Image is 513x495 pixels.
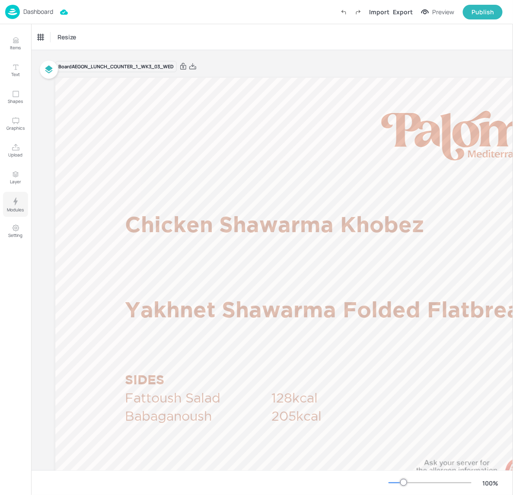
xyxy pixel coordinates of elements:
div: Export [393,7,413,16]
button: Publish [463,5,503,19]
div: Import [369,7,389,16]
span: 128kcal [272,390,318,405]
p: Dashboard [23,9,53,15]
div: Preview [432,7,454,17]
span: Babaganoush [125,409,212,423]
span: Resize [56,32,78,42]
label: Undo (Ctrl + Z) [336,5,351,19]
button: Preview [416,6,459,19]
span: Fattoush Salad [125,390,220,405]
label: Redo (Ctrl + Y) [351,5,366,19]
span: SIDES [125,372,164,387]
span: Chicken Shawarma Khobez [125,212,424,236]
div: Board AEGON_LUNCH_COUNTER_1_WK3_03_WED [55,61,177,73]
img: logo-86c26b7e.jpg [5,5,20,19]
div: 100 % [480,479,501,488]
span: 205kcal [272,409,322,423]
div: Publish [472,7,494,17]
